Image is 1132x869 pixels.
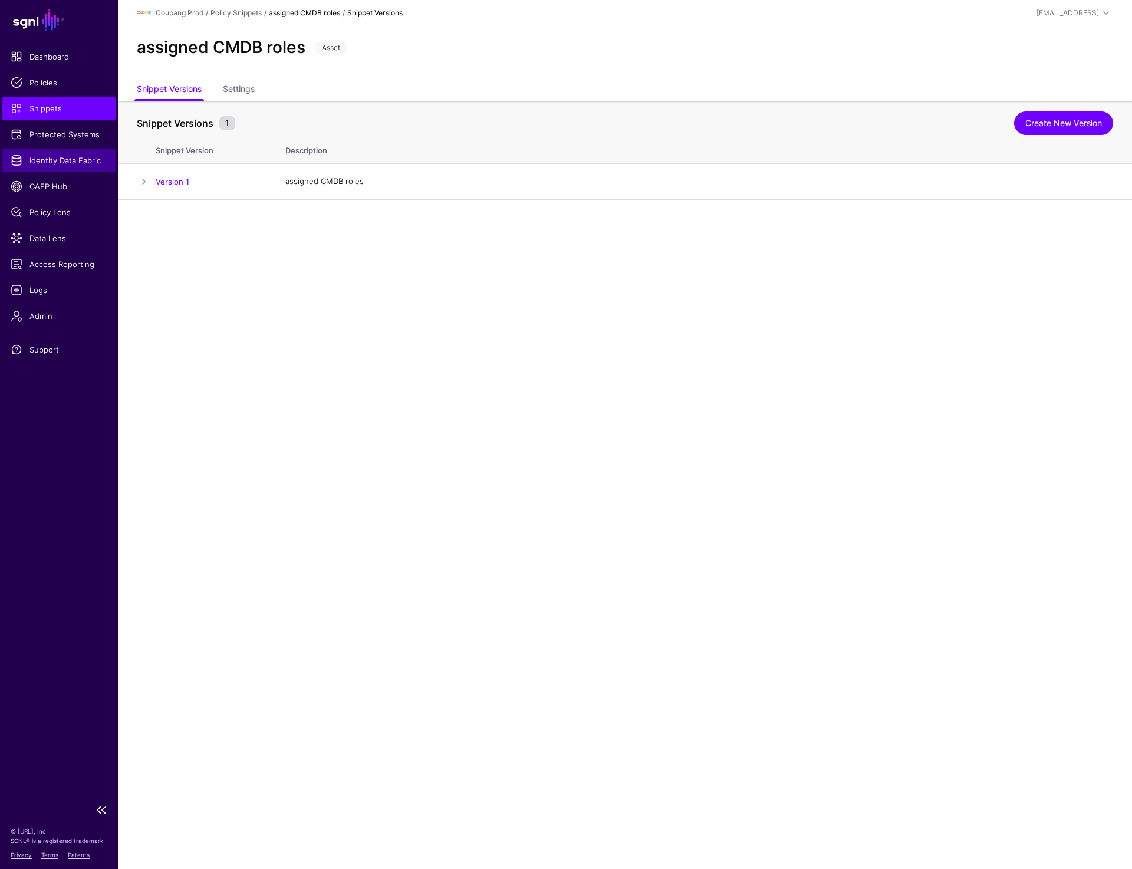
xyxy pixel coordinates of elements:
[347,8,403,17] strong: Snippet Versions
[137,38,305,58] h2: assigned CMDB roles
[11,51,107,62] span: Dashboard
[11,154,107,166] span: Identity Data Fabric
[2,45,116,68] a: Dashboard
[11,206,107,218] span: Policy Lens
[2,97,116,120] a: Snippets
[11,103,107,114] span: Snippets
[134,116,216,130] span: Snippet Versions
[219,116,235,130] small: 1
[315,40,347,55] span: Asset
[156,177,189,186] a: Version 1
[1014,111,1113,135] a: Create New Version
[137,79,202,101] a: Snippet Versions
[210,8,262,17] a: Policy Snippets
[156,133,274,164] th: Snippet Version
[2,149,116,172] a: Identity Data Fabric
[156,8,203,17] a: Coupang Prod
[203,8,210,18] div: /
[11,851,32,858] a: Privacy
[2,226,116,250] a: Data Lens
[285,176,1113,187] div: assigned CMDB roles
[2,200,116,224] a: Policy Lens
[2,304,116,328] a: Admin
[11,827,107,836] p: © [URL], Inc
[269,8,340,17] strong: assigned CMDB roles
[7,7,111,33] a: SGNL
[11,284,107,296] span: Logs
[11,129,107,140] span: Protected Systems
[11,77,107,88] span: Policies
[2,175,116,198] a: CAEP Hub
[11,344,107,355] span: Support
[11,258,107,270] span: Access Reporting
[11,180,107,192] span: CAEP Hub
[1036,8,1099,18] div: [EMAIL_ADDRESS]
[68,851,90,858] a: Patents
[2,278,116,302] a: Logs
[274,133,1132,164] th: Description
[2,71,116,94] a: Policies
[223,79,255,101] a: Settings
[11,232,107,244] span: Data Lens
[11,310,107,322] span: Admin
[2,123,116,146] a: Protected Systems
[137,6,151,20] img: svg+xml;base64,PHN2ZyBpZD0iTG9nbyIgeG1sbnM9Imh0dHA6Ly93d3cudzMub3JnLzIwMDAvc3ZnIiB3aWR0aD0iMTIxLj...
[340,8,347,18] div: /
[41,851,58,858] a: Terms
[2,252,116,276] a: Access Reporting
[262,8,269,18] div: /
[11,836,107,845] p: SGNL® is a registered trademark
